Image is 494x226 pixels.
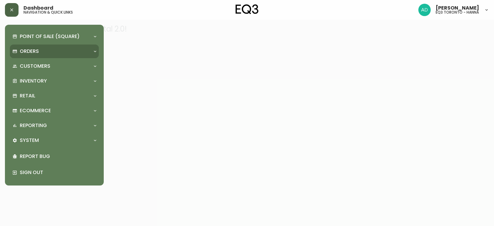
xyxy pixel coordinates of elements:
[20,33,80,40] p: Point of Sale (Square)
[436,6,479,11] span: [PERSON_NAME]
[20,78,47,84] p: Inventory
[10,45,99,58] div: Orders
[418,4,431,16] img: 5042b7eed22bbf7d2bc86013784b9872
[20,169,96,176] p: Sign Out
[20,63,50,70] p: Customers
[10,30,99,43] div: Point of Sale (Square)
[10,74,99,88] div: Inventory
[436,11,479,14] h5: eq3 toronto - hanna
[10,59,99,73] div: Customers
[10,164,99,181] div: Sign Out
[10,119,99,132] div: Reporting
[20,92,35,99] p: Retail
[10,134,99,147] div: System
[20,153,96,160] p: Report Bug
[23,6,53,11] span: Dashboard
[23,11,73,14] h5: navigation & quick links
[20,122,47,129] p: Reporting
[10,104,99,117] div: Ecommerce
[20,107,51,114] p: Ecommerce
[10,89,99,103] div: Retail
[20,48,39,55] p: Orders
[236,4,258,14] img: logo
[10,148,99,164] div: Report Bug
[20,137,39,144] p: System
